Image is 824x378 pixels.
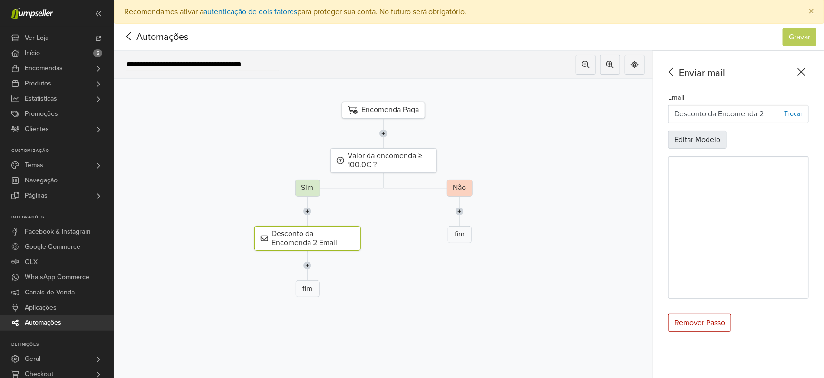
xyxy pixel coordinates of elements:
iframe: Desconto da Encomenda 2 [669,157,808,298]
span: Facebook & Instagram [25,224,90,239]
button: Gravar [783,28,816,46]
span: 6 [93,49,102,57]
span: OLX [25,255,38,270]
div: Remover Passo [668,314,731,332]
span: Promoções [25,106,58,122]
span: Produtos [25,76,51,91]
img: line-7960e5f4d2b50ad2986e.svg [379,119,388,148]
div: Encomenda Paga [342,102,425,119]
span: Google Commerce [25,239,80,255]
div: Enviar mail [664,66,809,80]
button: Editar Modelo [668,131,727,149]
label: Email [668,93,684,103]
div: Valor da encomenda ≥ 100.0€ ? [330,148,437,173]
button: Close [799,0,824,23]
p: Customização [11,148,114,154]
div: fim [448,226,472,243]
span: Clientes [25,122,49,137]
img: line-7960e5f4d2b50ad2986e.svg [303,197,311,226]
span: Encomendas [25,61,63,76]
div: Não [447,180,473,197]
p: Integrações [11,215,114,220]
a: autenticação de dois fatores [204,7,297,17]
span: × [808,5,814,19]
img: line-7960e5f4d2b50ad2986e.svg [456,197,464,226]
span: Geral [25,351,40,367]
span: Início [25,46,40,61]
p: Desconto da Encomenda 2 [674,108,764,120]
span: Automações [25,315,61,331]
p: Trocar [784,109,803,119]
span: Navegação [25,173,58,188]
span: Canais de Venda [25,285,75,300]
div: Desconto da Encomenda 2 Email [254,226,361,251]
span: Ver Loja [25,30,48,46]
p: Definições [11,342,114,348]
img: line-7960e5f4d2b50ad2986e.svg [303,251,311,280]
span: Automações [122,30,174,44]
span: WhatsApp Commerce [25,270,89,285]
span: Estatísticas [25,91,57,106]
span: Aplicações [25,300,57,315]
span: Temas [25,158,43,173]
span: Páginas [25,188,48,203]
